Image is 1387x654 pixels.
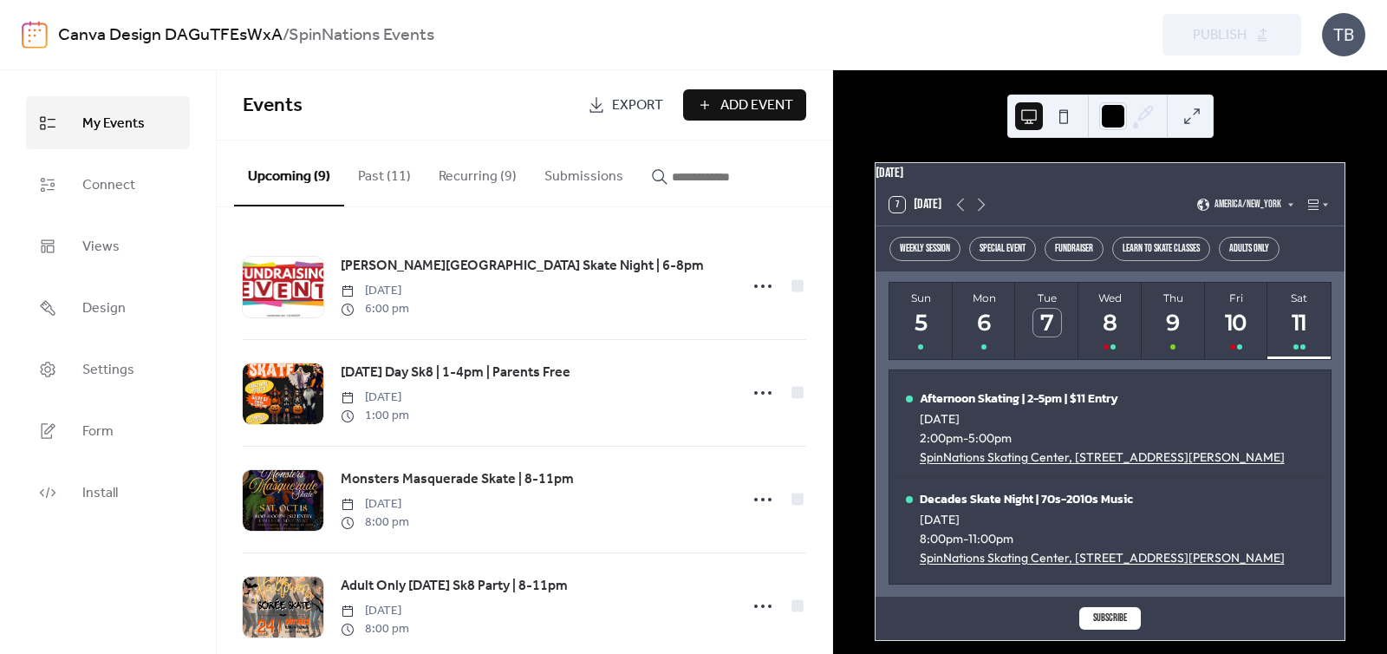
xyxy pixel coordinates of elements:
div: Sat [1273,291,1325,304]
button: Subscribe [1079,607,1141,630]
span: 8:00 pm [341,513,409,532]
span: Views [82,233,120,260]
button: Recurring (9) [425,141,531,205]
img: logo [22,21,48,49]
div: 7 [1033,309,1062,337]
div: 5 [907,309,935,337]
span: 5:00pm [968,430,1012,446]
div: TB [1322,13,1365,56]
div: 11 [1285,309,1313,337]
a: SpinNations Skating Center, [STREET_ADDRESS][PERSON_NAME] [920,550,1285,566]
div: Thu [1147,291,1200,304]
span: My Events [82,110,145,137]
a: [DATE] Day Sk8 | 1-4pm | Parents Free [341,362,570,384]
div: 10 [1222,309,1251,337]
div: Learn to Skate Classes [1112,237,1210,261]
button: Past (11) [344,141,425,205]
a: Export [575,89,676,121]
div: Special Event [969,237,1036,261]
span: 6:00 pm [341,300,409,318]
div: Wed [1084,291,1136,304]
span: [DATE] Day Sk8 | 1-4pm | Parents Free [341,363,570,383]
button: Tue7 [1015,283,1078,360]
button: Wed8 [1078,283,1142,360]
div: 8 [1096,309,1124,337]
button: Sat11 [1267,283,1331,360]
button: Upcoming (9) [234,141,344,206]
span: Monsters Masquerade Skate | 8-11pm [341,469,574,490]
div: 6 [970,309,999,337]
a: My Events [26,96,190,149]
div: [DATE] [876,163,1345,184]
a: Views [26,219,190,272]
span: 2:00pm [920,430,963,446]
span: 8:00pm [920,531,963,546]
button: Submissions [531,141,637,205]
b: SpinNations Events [289,19,434,52]
span: Events [243,87,303,125]
b: / [283,19,289,52]
a: SpinNations Skating Center, [STREET_ADDRESS][PERSON_NAME] [920,449,1285,465]
span: Connect [82,172,135,199]
span: Adult Only [DATE] Sk8 Party | 8-11pm [341,576,568,597]
div: Fri [1210,291,1263,304]
span: Install [82,480,118,507]
span: [DATE] [341,389,409,407]
span: Settings [82,356,134,383]
a: Connect [26,158,190,211]
a: Install [26,466,190,519]
span: Export [612,95,663,116]
span: [PERSON_NAME][GEOGRAPHIC_DATA] Skate Night | 6-8pm [341,256,704,277]
span: [DATE] [341,602,409,620]
div: Fundraiser [1045,237,1104,261]
span: - [963,531,968,546]
button: Add Event [683,89,806,121]
a: Design [26,281,190,334]
div: Weekly Session [889,237,960,261]
span: America/New_York [1214,199,1281,210]
button: Sun5 [889,283,953,360]
span: - [963,430,968,446]
div: Afternoon Skating | 2-5pm | $11 Entry [920,389,1285,408]
a: Form [26,404,190,457]
span: Design [82,295,126,322]
button: Fri10 [1205,283,1268,360]
a: [PERSON_NAME][GEOGRAPHIC_DATA] Skate Night | 6-8pm [341,255,704,278]
a: Monsters Masquerade Skate | 8-11pm [341,468,574,491]
div: 9 [1159,309,1188,337]
div: Mon [958,291,1011,304]
span: Form [82,418,114,445]
span: 8:00 pm [341,620,409,638]
a: Adult Only [DATE] Sk8 Party | 8-11pm [341,575,568,598]
button: Mon6 [953,283,1016,360]
button: 7[DATE] [883,193,947,217]
span: [DATE] [341,495,409,513]
a: Settings [26,343,190,396]
div: Adults Only [1219,237,1280,261]
span: Add Event [720,95,793,116]
span: 11:00pm [968,531,1013,546]
div: [DATE] [920,512,1285,527]
div: Decades Skate Night | 70s-2010s Music [920,490,1285,508]
button: Thu9 [1142,283,1205,360]
div: Sun [895,291,947,304]
span: 1:00 pm [341,407,409,425]
span: [DATE] [341,282,409,300]
div: [DATE] [920,411,1285,427]
a: Canva Design DAGuTFEsWxA [58,19,283,52]
div: Tue [1020,291,1073,304]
